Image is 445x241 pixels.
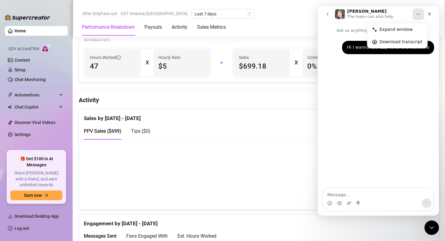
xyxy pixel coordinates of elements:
[295,58,298,67] div: X
[84,128,121,134] span: PPV Sales ( $699 )
[144,24,162,31] div: Payouts
[84,109,434,122] div: Sales by [DATE] - [DATE]
[424,220,439,235] iframe: Intercom live chat
[5,15,50,21] img: logo-BBDzfeDw.svg
[214,58,229,67] div: +
[239,61,285,71] span: $699.18
[8,105,12,109] img: Chat Copilot
[84,233,117,239] span: Messages Sent
[44,193,48,197] span: arrow-right
[90,54,121,61] span: Hours Worked
[239,54,285,61] span: Sales
[172,24,187,31] div: Activity
[15,28,26,33] a: Home
[307,61,353,71] span: 0 %
[15,102,58,112] span: Chat Copilot
[195,9,251,18] span: Last 7 days
[318,6,439,216] iframe: Intercom live chat
[15,58,30,63] a: Content
[15,77,46,82] a: Chat Monitoring
[41,44,51,53] img: AI Chatter
[248,12,251,16] span: calendar
[90,61,136,71] span: 47
[158,61,204,71] span: $5
[24,193,42,198] span: Earn now
[15,132,31,137] a: Settings
[15,214,59,219] span: Download Desktop App
[197,24,226,31] div: Sales Metrics
[79,96,439,104] h4: Activity
[8,214,13,219] span: download
[121,9,187,18] span: EDT America/[GEOGRAPHIC_DATA]
[15,226,29,231] a: Log out
[131,128,150,134] span: Tips ( $0 )
[82,9,117,18] span: After OnlyFans cut
[10,191,62,200] button: Earn nowarrow-right
[82,24,135,31] div: Performance Breakdown
[8,93,13,97] span: thunderbolt
[146,58,149,67] div: X
[15,120,55,125] a: Discover Viral Videos
[10,170,62,188] span: Share [PERSON_NAME] with a friend, and earn unlimited rewards
[307,54,333,61] article: Commissions
[15,67,26,72] a: Setup
[177,232,216,240] div: Est. Hours Worked
[8,46,39,52] span: Izzy AI Chatter
[84,215,434,228] div: Engagement by [DATE] - [DATE]
[15,90,58,100] span: Automations
[84,35,434,44] div: Breakdown
[126,233,168,239] span: Fans Engaged With
[117,55,121,60] span: info-circle
[10,156,62,168] span: 🎁 Get $100 in AI Messages
[158,54,180,61] article: Hourly Rate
